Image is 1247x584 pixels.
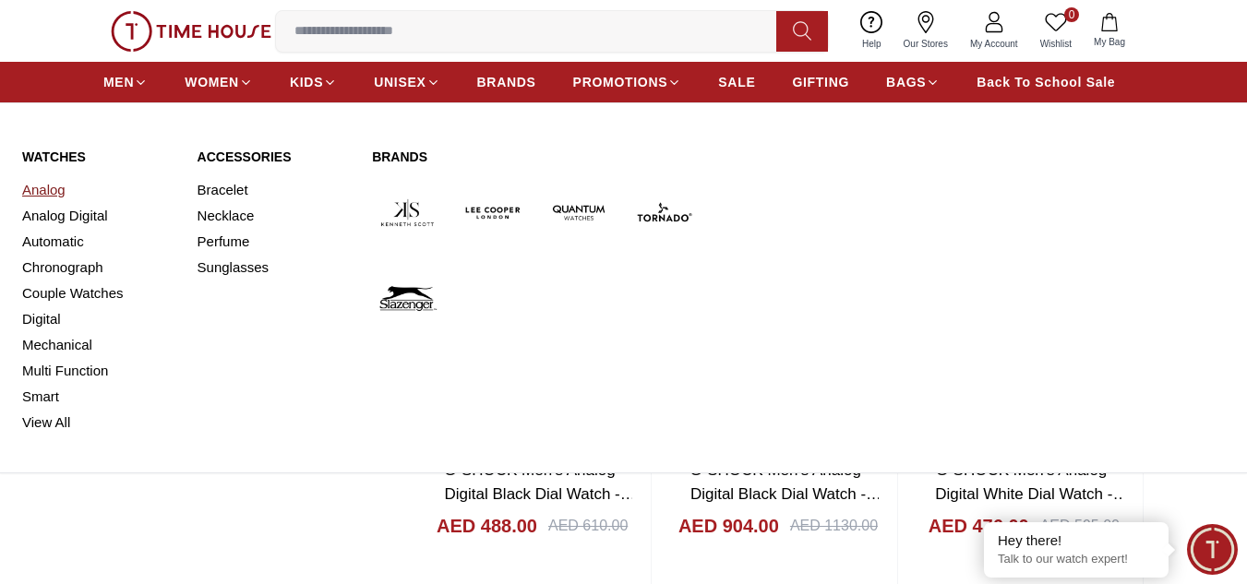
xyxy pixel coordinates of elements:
span: Help [855,37,889,51]
a: Sunglasses [198,255,351,280]
a: Perfume [198,229,351,255]
a: Smart [22,384,175,410]
a: BAGS [886,66,940,99]
h4: AED 476.00 [929,513,1029,539]
a: Mechanical [22,332,175,358]
span: UNISEX [374,73,426,91]
div: AED 595.00 [1040,515,1120,537]
span: My Bag [1086,35,1133,49]
span: MEN [103,73,134,91]
img: Quantum [544,177,615,248]
p: Talk to our watch expert! [998,552,1155,567]
h4: AED 904.00 [678,513,779,539]
div: Chat Widget [1187,524,1238,575]
a: Accessories [198,148,351,166]
span: Our Stores [896,37,955,51]
span: KIDS [290,73,323,91]
span: PROMOTIONS [573,73,668,91]
img: Lee Cooper [458,177,529,248]
img: Kenneth Scott [372,177,443,248]
span: WOMEN [185,73,239,91]
a: Multi Function [22,358,175,384]
h4: AED 488.00 [437,513,537,539]
a: KIDS [290,66,337,99]
a: Analog [22,177,175,203]
span: Back To School Sale [977,73,1115,91]
span: SALE [718,73,755,91]
a: PROMOTIONS [573,66,682,99]
a: G-SHOCK Men's Analog-Digital White Dial Watch - GA-2100HD-8ADR [935,461,1128,526]
a: Analog Digital [22,203,175,229]
a: SALE [718,66,755,99]
span: GIFTING [792,73,849,91]
span: BRANDS [477,73,536,91]
a: Necklace [198,203,351,229]
div: AED 1130.00 [790,515,878,537]
a: 0Wishlist [1029,7,1083,54]
span: My Account [963,37,1025,51]
a: G-SHOCK Men's Analog-Digital Black Dial Watch - GM-2100CB-1ADR [689,461,881,526]
a: GIFTING [792,66,849,99]
a: BRANDS [477,66,536,99]
span: Wishlist [1033,37,1079,51]
span: 0 [1064,7,1079,22]
a: Help [851,7,893,54]
a: Couple Watches [22,280,175,306]
a: MEN [103,66,148,99]
img: Slazenger [372,263,443,334]
div: Hey there! [998,531,1155,550]
a: UNISEX [374,66,439,99]
a: Our Stores [893,7,959,54]
div: AED 610.00 [548,515,628,537]
span: BAGS [886,73,926,91]
a: Watches [22,148,175,166]
button: My Bag [1083,9,1136,53]
a: Bracelet [198,177,351,203]
img: Tornado [629,177,700,248]
a: Chronograph [22,255,175,280]
a: G-SHOCK Men's Analog-Digital Black Dial Watch - GA-900-1ADR [444,461,636,526]
a: Back To School Sale [977,66,1115,99]
a: Brands [372,148,700,166]
img: ... [111,11,271,52]
a: WOMEN [185,66,253,99]
a: Digital [22,306,175,332]
a: Automatic [22,229,175,255]
a: View All [22,410,175,435]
